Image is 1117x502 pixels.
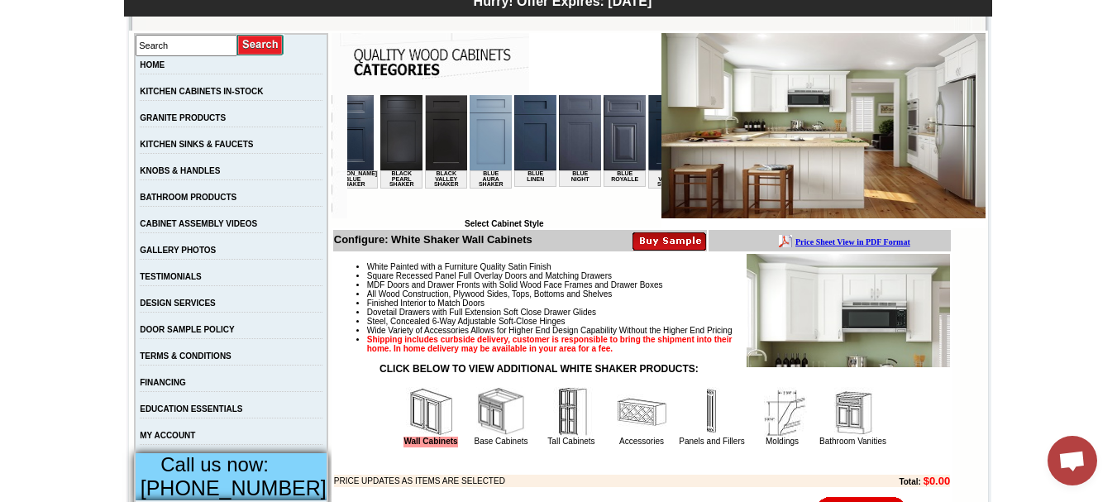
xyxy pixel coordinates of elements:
img: Moldings [757,387,807,437]
b: Configure: White Shaker Wall Cabinets [334,233,532,246]
b: $0.00 [924,475,951,487]
a: TERMS & CONDITIONS [140,351,232,361]
a: Panels and Fillers [679,437,744,446]
li: Steel, Concealed 6-Way Adjustable Soft-Close Hinges [367,317,950,326]
a: Wall Cabinets [403,437,457,447]
img: Base Cabinets [476,387,526,437]
img: spacer.gif [31,46,33,47]
li: Finished Interior to Match Doors [367,299,950,308]
li: Dovetail Drawers with Full Extension Soft Close Drawer Glides [367,308,950,317]
span: [PHONE_NUMBER] [141,476,327,500]
a: Price Sheet View in PDF Format [19,2,134,17]
td: Blue Linen [167,75,209,92]
li: White Painted with a Furniture Quality Satin Finish [367,262,950,271]
strong: CLICK BELOW TO VIEW ADDITIONAL WHITE SHAKER PRODUCTS: [379,363,699,375]
a: KITCHEN SINKS & FAUCETS [140,140,253,149]
iframe: Browser incompatible [347,95,661,219]
a: GRANITE PRODUCTS [140,113,226,122]
li: Wide Variety of Accessories Allows for Higher End Design Capability Without the Higher End Pricing [367,326,950,335]
a: EDUCATION ESSENTIALS [140,404,242,414]
img: spacer.gif [75,46,78,47]
a: KITCHEN CABINETS IN-STOCK [140,87,263,96]
a: DOOR SAMPLE POLICY [140,325,234,334]
li: MDF Doors and Drawer Fronts with Solid Wood Face Frames and Drawer Boxes [367,280,950,289]
li: Square Recessed Panel Full Overlay Doors and Matching Drawers [367,271,950,280]
a: Base Cabinets [474,437,527,446]
img: pdf.png [2,4,16,17]
a: KNOBS & HANDLES [140,166,220,175]
b: Select Cabinet Style [465,219,544,228]
td: Blue Valley Shaker [301,75,343,93]
a: Bathroom Vanities [819,437,886,446]
img: spacer.gif [298,46,301,47]
img: spacer.gif [254,46,256,47]
img: Bathroom Vanities [828,387,877,437]
img: spacer.gif [209,46,212,47]
a: TESTIMONIALS [140,272,201,281]
b: Price Sheet View in PDF Format [19,7,134,16]
td: PRICE UPDATES AS ITEMS ARE SELECTED [334,475,809,487]
td: Blue Night [212,75,254,92]
a: CABINET ASSEMBLY VIDEOS [140,219,257,228]
img: Product Image [747,254,950,367]
strong: Shipping includes curbside delivery, customer is responsible to bring the shipment into their hom... [367,335,733,353]
span: Call us now: [160,453,269,476]
div: Open chat [1048,436,1097,485]
a: MY ACCOUNT [140,431,195,440]
a: FINANCING [140,378,186,387]
a: BATHROOM PRODUCTS [140,193,236,202]
img: White Shaker [661,33,986,218]
a: HOME [140,60,165,69]
a: GALLERY PHOTOS [140,246,216,255]
a: Tall Cabinets [547,437,594,446]
td: Blue Aura Shaker [122,75,165,93]
a: Moldings [766,437,799,446]
img: spacer.gif [165,46,167,47]
img: Tall Cabinets [547,387,596,437]
input: Submit [237,34,284,56]
td: Black Valley Shaker [78,75,120,93]
b: Total: [899,477,920,486]
a: Accessories [619,437,664,446]
td: Blue Royalle [256,75,298,92]
img: Accessories [617,387,666,437]
img: Wall Cabinets [406,387,456,437]
td: Black Pearl Shaker [33,75,75,93]
img: Panels and Fillers [687,387,737,437]
img: spacer.gif [120,46,122,47]
li: All Wood Construction, Plywood Sides, Tops, Bottoms and Shelves [367,289,950,299]
a: DESIGN SERVICES [140,299,216,308]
